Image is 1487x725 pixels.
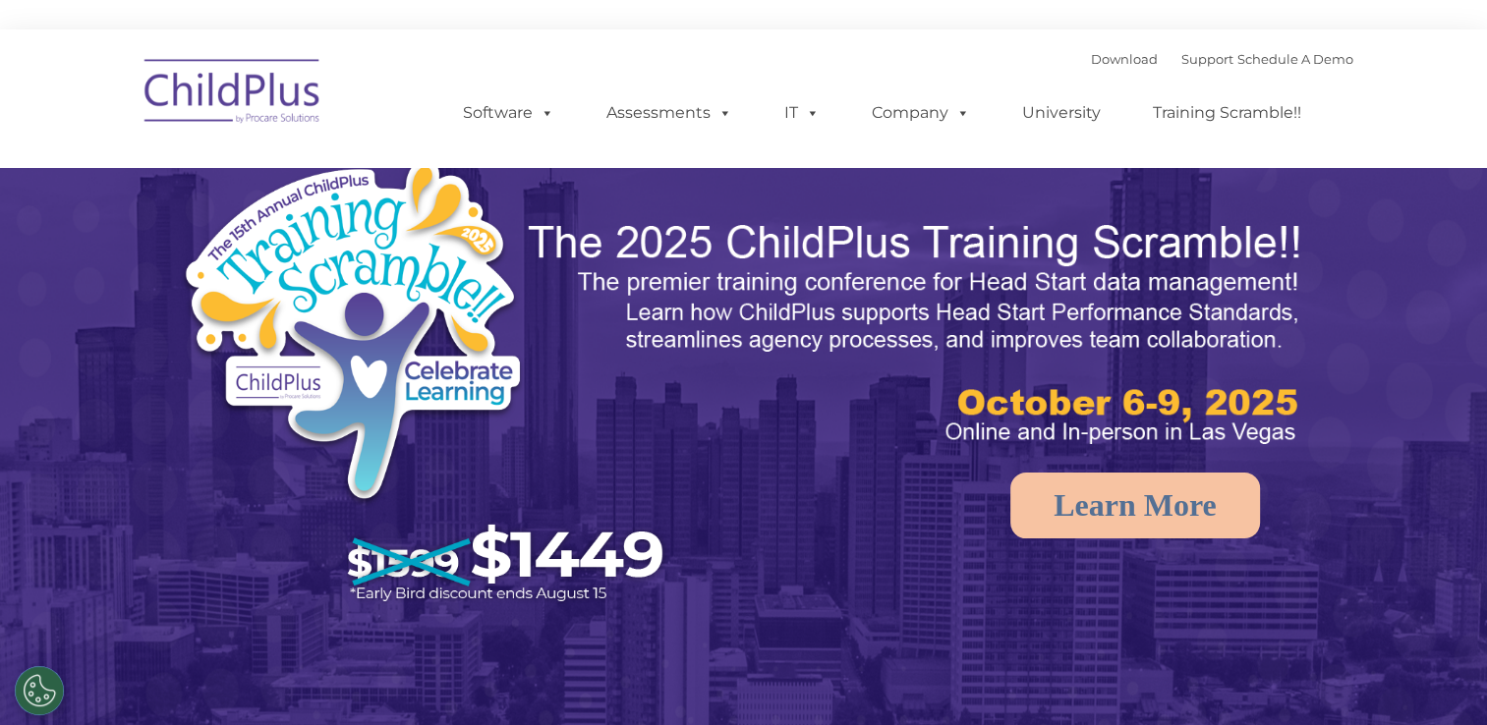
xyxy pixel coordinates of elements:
[1002,93,1120,133] a: University
[1237,51,1353,67] a: Schedule A Demo
[852,93,990,133] a: Company
[443,93,574,133] a: Software
[1091,51,1158,67] a: Download
[1181,51,1233,67] a: Support
[1091,51,1353,67] font: |
[587,93,752,133] a: Assessments
[15,666,64,715] button: Cookies Settings
[1133,93,1321,133] a: Training Scramble!!
[765,93,839,133] a: IT
[135,45,331,143] img: ChildPlus by Procare Solutions
[1010,473,1260,538] a: Learn More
